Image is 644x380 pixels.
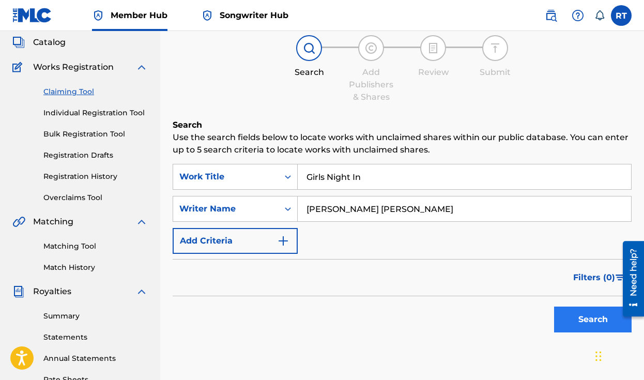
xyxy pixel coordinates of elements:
a: Statements [43,332,148,343]
span: Songwriter Hub [220,9,288,21]
a: Summary [43,311,148,322]
button: Search [554,307,632,332]
div: Drag [595,341,602,372]
iframe: Resource Center [615,237,644,321]
div: Review [407,66,459,79]
span: Royalties [33,285,71,298]
span: Works Registration [33,61,114,73]
a: Individual Registration Tool [43,108,148,118]
a: Public Search [541,5,561,26]
img: step indicator icon for Submit [489,42,501,54]
h6: Search [173,119,632,131]
div: Work Title [179,171,272,183]
a: Claiming Tool [43,86,148,97]
a: Registration History [43,171,148,182]
div: Add Publishers & Shares [345,66,397,103]
img: step indicator icon for Add Publishers & Shares [365,42,377,54]
a: Match History [43,262,148,273]
div: Help [568,5,588,26]
div: Search [283,66,335,79]
img: Works Registration [12,61,26,73]
button: Add Criteria [173,228,298,254]
img: help [572,9,584,22]
div: User Menu [611,5,632,26]
span: Member Hub [111,9,167,21]
img: step indicator icon for Search [303,42,315,54]
a: Registration Drafts [43,150,148,161]
img: expand [135,285,148,298]
a: CatalogCatalog [12,36,66,49]
img: search [545,9,557,22]
img: MLC Logo [12,8,52,23]
img: step indicator icon for Review [427,42,439,54]
a: Overclaims Tool [43,192,148,203]
form: Search Form [173,164,632,338]
img: Top Rightsholder [92,9,104,22]
a: Matching Tool [43,241,148,252]
a: Annual Statements [43,353,148,364]
img: Top Rightsholder [201,9,213,22]
button: Filters (0) [567,265,632,291]
div: Submit [469,66,521,79]
span: Filters ( 0 ) [573,271,615,284]
span: Catalog [33,36,66,49]
span: Matching [33,216,73,228]
div: Writer Name [179,203,272,215]
p: Use the search fields below to locate works with unclaimed shares within our public database. You... [173,131,632,156]
iframe: Chat Widget [592,330,644,380]
img: expand [135,61,148,73]
div: Notifications [594,10,605,21]
img: expand [135,216,148,228]
a: Bulk Registration Tool [43,129,148,140]
img: Catalog [12,36,25,49]
img: Royalties [12,285,25,298]
img: Matching [12,216,25,228]
img: 9d2ae6d4665cec9f34b9.svg [277,235,289,247]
